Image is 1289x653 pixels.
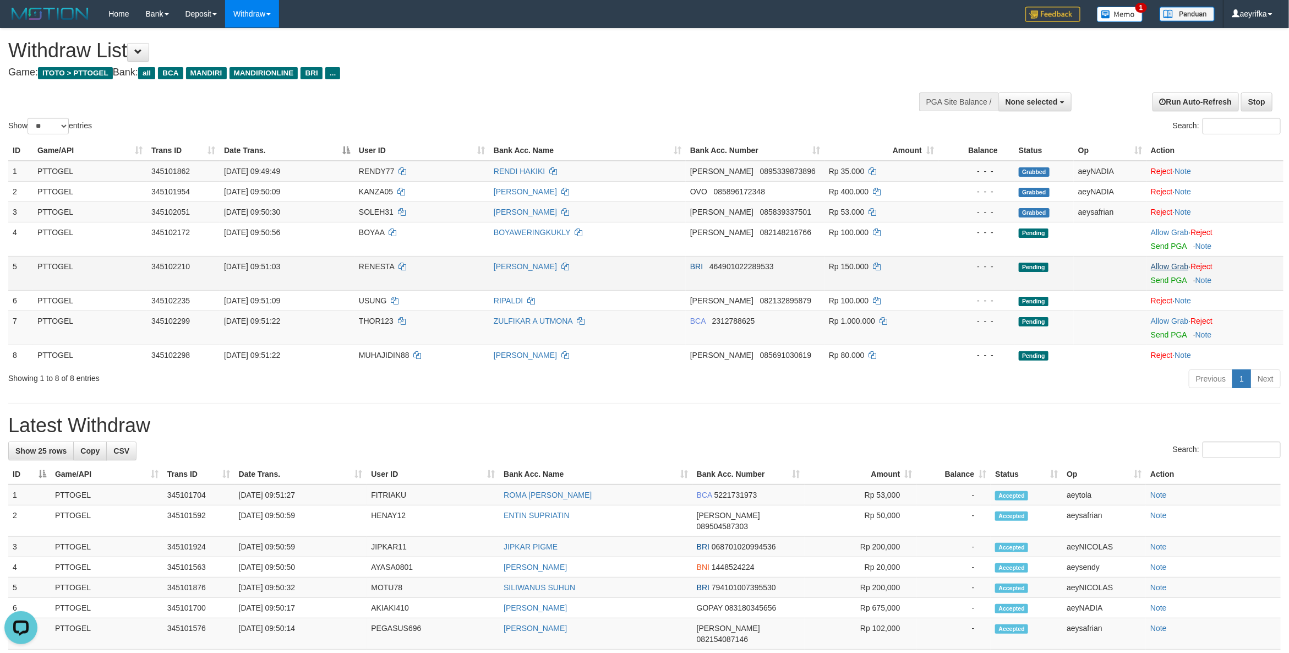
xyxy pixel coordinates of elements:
[367,557,499,578] td: AYASA0801
[367,598,499,618] td: AKIAKI410
[494,167,545,176] a: RENDI HAKIKI
[829,317,875,325] span: Rp 1.000.000
[760,228,811,237] span: Copy 082148216766 to clipboard
[943,166,1010,177] div: - - -
[359,296,387,305] span: USUNG
[33,140,147,161] th: Game/API: activate to sort column ascending
[805,578,917,598] td: Rp 200,000
[697,583,709,592] span: BRI
[8,415,1281,437] h1: Latest Withdraw
[113,447,129,455] span: CSV
[829,167,865,176] span: Rp 35.000
[494,351,557,360] a: [PERSON_NAME]
[995,511,1028,521] span: Accepted
[504,563,567,572] a: [PERSON_NAME]
[995,584,1028,593] span: Accepted
[938,140,1014,161] th: Balance
[1150,563,1167,572] a: Note
[917,618,991,650] td: -
[917,464,991,485] th: Balance: activate to sort column ascending
[151,228,190,237] span: 345102172
[686,140,824,161] th: Bank Acc. Number: activate to sort column ascending
[8,6,92,22] img: MOTION_logo.png
[824,140,938,161] th: Amount: activate to sort column ascending
[1019,351,1048,361] span: Pending
[1195,242,1212,251] a: Note
[1175,208,1192,216] a: Note
[51,618,163,650] td: PTTOGEL
[8,140,33,161] th: ID
[224,228,280,237] span: [DATE] 09:50:56
[697,635,748,644] span: Copy 082154087146 to clipboard
[151,296,190,305] span: 345102235
[8,505,51,537] td: 2
[230,67,298,79] span: MANDIRIONLINE
[163,557,234,578] td: 345101563
[697,563,709,572] span: BNI
[829,262,869,271] span: Rp 150.000
[690,208,753,216] span: [PERSON_NAME]
[504,603,567,612] a: [PERSON_NAME]
[8,345,33,365] td: 8
[51,598,163,618] td: PTTOGEL
[234,464,367,485] th: Date Trans.: activate to sort column ascending
[829,228,869,237] span: Rp 100.000
[1019,167,1050,177] span: Grabbed
[1150,603,1167,612] a: Note
[805,464,917,485] th: Amount: activate to sort column ascending
[1151,262,1188,271] a: Allow Grab
[1175,296,1192,305] a: Note
[1146,290,1283,311] td: ·
[163,485,234,505] td: 345101704
[8,202,33,222] td: 3
[15,447,67,455] span: Show 25 rows
[367,464,499,485] th: User ID: activate to sort column ascending
[829,208,865,216] span: Rp 53.000
[1151,187,1173,196] a: Reject
[829,296,869,305] span: Rp 100.000
[158,67,183,79] span: BCA
[995,543,1028,552] span: Accepted
[1250,369,1281,388] a: Next
[1006,97,1058,106] span: None selected
[998,92,1072,111] button: None selected
[1019,263,1048,272] span: Pending
[1062,485,1146,505] td: aeytola
[301,67,322,79] span: BRI
[8,181,33,202] td: 2
[697,542,709,551] span: BRI
[1146,222,1283,256] td: ·
[917,578,991,598] td: -
[80,447,100,455] span: Copy
[367,578,499,598] td: MOTU78
[359,262,394,271] span: RENESTA
[106,442,136,460] a: CSV
[8,598,51,618] td: 6
[367,485,499,505] td: FITRIAKU
[690,351,753,360] span: [PERSON_NAME]
[51,505,163,537] td: PTTOGEL
[725,603,776,612] span: Copy 083180345656 to clipboard
[234,505,367,537] td: [DATE] 09:50:59
[51,578,163,598] td: PTTOGEL
[354,140,489,161] th: User ID: activate to sort column ascending
[1062,505,1146,537] td: aeysafrian
[8,485,51,505] td: 1
[325,67,340,79] span: ...
[8,290,33,311] td: 6
[1151,351,1173,360] a: Reject
[359,317,394,325] span: THOR123
[8,161,33,182] td: 1
[151,351,190,360] span: 345102298
[995,604,1028,613] span: Accepted
[367,505,499,537] td: HENAY12
[1195,276,1212,285] a: Note
[917,598,991,618] td: -
[1019,208,1050,217] span: Grabbed
[1189,369,1233,388] a: Previous
[234,578,367,598] td: [DATE] 09:50:32
[712,542,776,551] span: Copy 068701020994536 to clipboard
[805,598,917,618] td: Rp 675,000
[943,295,1010,306] div: - - -
[1241,92,1272,111] a: Stop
